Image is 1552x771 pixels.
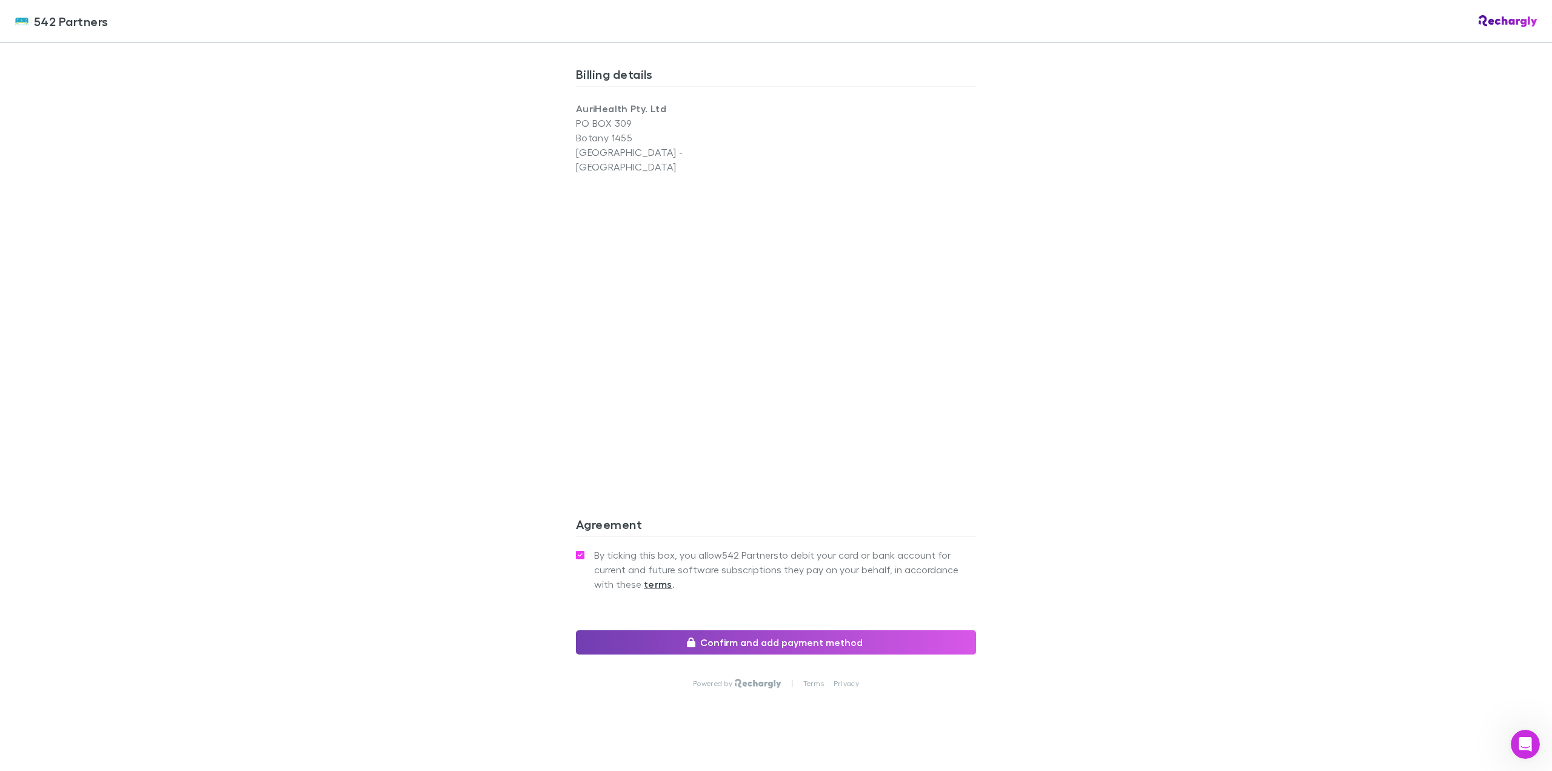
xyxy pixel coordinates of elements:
p: Powered by [693,679,735,689]
h3: Agreement [576,517,976,536]
span: By ticking this box, you allow 542 Partners to debit your card or bank account for current and fu... [594,548,976,591]
p: AuriHealth Pty. Ltd [576,101,776,116]
img: Rechargly Logo [735,679,781,689]
img: 542 Partners's Logo [15,14,29,29]
p: [GEOGRAPHIC_DATA] - [GEOGRAPHIC_DATA] [576,145,776,174]
a: Privacy [834,679,859,689]
span: 542 Partners [34,12,109,30]
a: Terms [803,679,824,689]
button: Confirm and add payment method [576,630,976,655]
iframe: Secure address input frame [574,181,978,461]
p: Botany 1455 [576,130,776,145]
img: Rechargly Logo [1479,15,1537,27]
strong: terms [644,578,672,590]
p: PO BOX 309 [576,116,776,130]
p: | [791,679,793,689]
h3: Billing details [576,67,976,86]
iframe: Intercom live chat [1511,730,1540,759]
